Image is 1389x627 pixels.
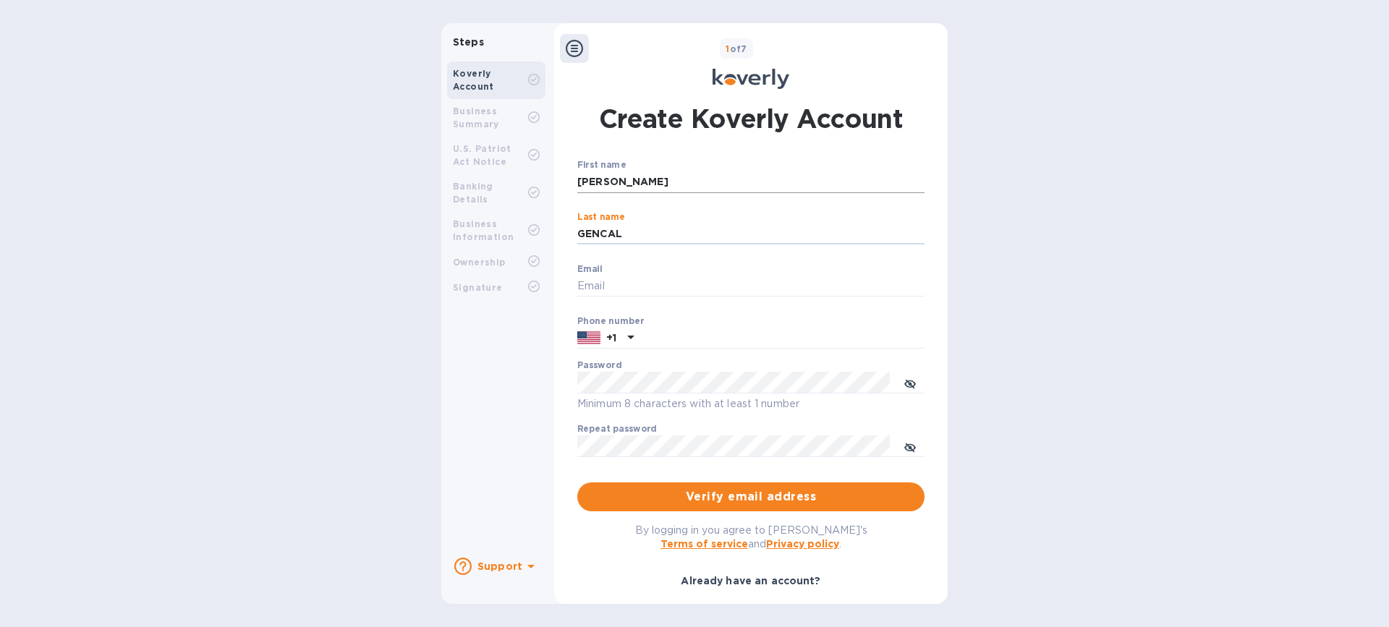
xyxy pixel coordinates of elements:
[453,257,506,268] b: Ownership
[577,425,657,434] label: Repeat password
[577,213,625,221] label: Last name
[660,538,748,550] a: Terms of service
[606,330,616,345] p: +1
[726,43,747,54] b: of 7
[896,432,925,461] button: toggle password visibility
[635,524,867,550] span: By logging in you agree to [PERSON_NAME]'s and .
[453,218,514,242] b: Business Information
[577,265,603,273] label: Email
[453,68,494,92] b: Koverly Account
[577,161,626,170] label: First name
[577,223,925,245] input: Enter your last name
[577,330,600,346] img: US
[453,181,493,205] b: Banking Details
[896,368,925,397] button: toggle password visibility
[453,36,484,48] b: Steps
[453,106,499,129] b: Business Summary
[577,171,925,193] input: Enter your first name
[577,482,925,511] button: Verify email address
[726,43,729,54] span: 1
[681,575,820,587] b: Already have an account?
[599,101,904,137] h1: Create Koverly Account
[477,560,522,572] b: Support
[577,276,925,297] input: Email
[577,396,925,412] p: Minimum 8 characters with at least 1 number
[453,143,511,167] b: U.S. Patriot Act Notice
[577,362,621,370] label: Password
[577,317,644,325] label: Phone number
[453,282,503,293] b: Signature
[589,488,913,506] span: Verify email address
[766,538,839,550] a: Privacy policy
